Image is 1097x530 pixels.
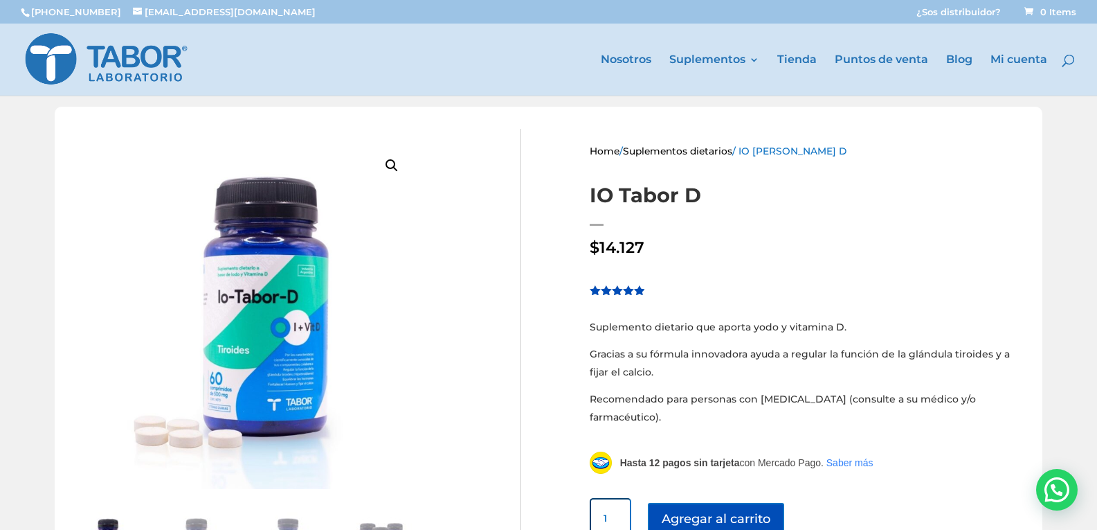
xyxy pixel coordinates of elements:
h1: IO Tabor D [590,182,1028,210]
nav: Breadcrumb [590,143,1028,164]
a: Puntos de venta [835,55,928,96]
span: con Mercado Pago. [620,457,824,468]
a: 0 Items [1022,6,1076,17]
a: Tienda [777,55,817,96]
a: Suplementos dietarios [623,145,732,157]
span: $ [590,238,599,257]
p: Suplemento dietario que aporta yodo y vitamina D. [590,319,1028,346]
img: Laboratorio Tabor [24,30,189,88]
a: Mi cuenta [990,55,1047,96]
span: 0 Items [1024,6,1076,17]
b: Hasta 12 pagos sin tarjeta [620,457,740,468]
a: Suplementos [669,55,759,96]
a: Nosotros [601,55,651,96]
div: Valorado en 4.92 de 5 [590,285,646,295]
a: ¿Sos distribuidor? [916,8,1001,24]
a: [PHONE_NUMBER] [31,6,121,17]
span: Valorado sobre 5 basado en puntuaciones de clientes [590,285,645,363]
a: Saber más [826,457,873,468]
a: View full-screen image gallery [379,153,404,178]
a: [EMAIL_ADDRESS][DOMAIN_NAME] [133,6,316,17]
p: Recomendado para personas con [MEDICAL_DATA] (consulte a su médico y/o farmacéutico). [590,391,1028,426]
a: Home [590,145,619,157]
img: mp-logo-hand-shake [590,452,612,474]
a: Blog [946,55,972,96]
p: Gracias a su fórmula innovadora ayuda a regular la función de la glándula tiroides y a fijar el c... [590,346,1028,391]
bdi: 14.127 [590,238,644,257]
div: Hola! Cómo puedo ayudarte? WhatsApp contact [1036,469,1078,511]
img: IO Tabor D con pastillas [69,143,415,489]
